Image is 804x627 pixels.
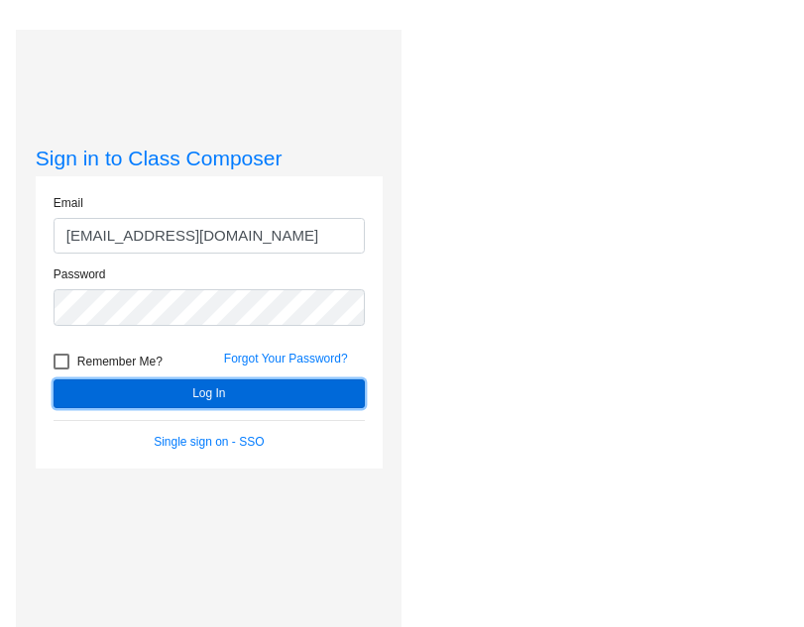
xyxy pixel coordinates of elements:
[154,435,264,449] a: Single sign on - SSO
[36,146,383,170] h3: Sign in to Class Composer
[54,194,83,212] label: Email
[224,352,348,366] a: Forgot Your Password?
[54,379,365,408] button: Log In
[54,265,106,283] label: Password
[77,350,163,373] span: Remember Me?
